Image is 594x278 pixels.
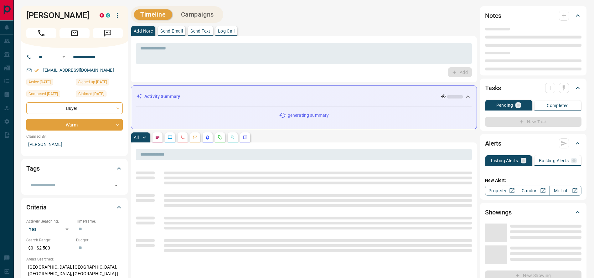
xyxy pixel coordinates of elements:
[93,28,123,38] span: Message
[28,79,51,85] span: Active [DATE]
[26,90,73,99] div: Mon Apr 17 2023
[485,8,581,23] div: Notes
[485,11,501,21] h2: Notes
[34,68,39,73] svg: Email Verified
[26,224,73,234] div: Yes
[78,91,104,97] span: Claimed [DATE]
[547,103,569,108] p: Completed
[485,186,517,196] a: Property
[175,9,220,20] button: Campaigns
[76,90,123,99] div: Wed Apr 13 2022
[134,135,139,140] p: All
[26,256,123,262] p: Areas Searched:
[190,29,210,33] p: Send Text
[26,243,73,253] p: $0 - $2,500
[288,112,329,119] p: generating summary
[180,135,185,140] svg: Calls
[134,9,172,20] button: Timeline
[193,135,198,140] svg: Emails
[78,79,107,85] span: Signed up [DATE]
[134,29,153,33] p: Add Note
[26,237,73,243] p: Search Range:
[26,163,39,173] h2: Tags
[76,79,123,87] div: Wed Apr 06 2022
[26,200,123,215] div: Criteria
[60,53,68,61] button: Open
[26,79,73,87] div: Sun Sep 14 2025
[517,186,549,196] a: Condos
[26,119,123,131] div: Warm
[496,103,513,107] p: Pending
[485,177,581,184] p: New Alert:
[26,139,123,150] p: [PERSON_NAME]
[485,80,581,95] div: Tasks
[112,181,121,190] button: Open
[485,138,501,148] h2: Alerts
[230,135,235,140] svg: Opportunities
[218,135,223,140] svg: Requests
[26,134,123,139] p: Claimed By:
[26,202,47,212] h2: Criteria
[26,28,56,38] span: Call
[485,207,512,217] h2: Showings
[26,102,123,114] div: Buyer
[59,28,90,38] span: Email
[218,29,235,33] p: Log Call
[76,237,123,243] p: Budget:
[549,186,581,196] a: Mr.Loft
[539,158,569,163] p: Building Alerts
[160,29,183,33] p: Send Email
[28,91,58,97] span: Contacted [DATE]
[205,135,210,140] svg: Listing Alerts
[168,135,173,140] svg: Lead Browsing Activity
[485,205,581,220] div: Showings
[26,10,90,20] h1: [PERSON_NAME]
[76,219,123,224] p: Timeframe:
[26,161,123,176] div: Tags
[485,83,501,93] h2: Tasks
[243,135,248,140] svg: Agent Actions
[144,93,180,100] p: Activity Summary
[485,136,581,151] div: Alerts
[43,68,114,73] a: [EMAIL_ADDRESS][DOMAIN_NAME]
[106,13,110,18] div: condos.ca
[155,135,160,140] svg: Notes
[136,91,472,102] div: Activity Summary
[100,13,104,18] div: property.ca
[491,158,518,163] p: Listing Alerts
[26,219,73,224] p: Actively Searching:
